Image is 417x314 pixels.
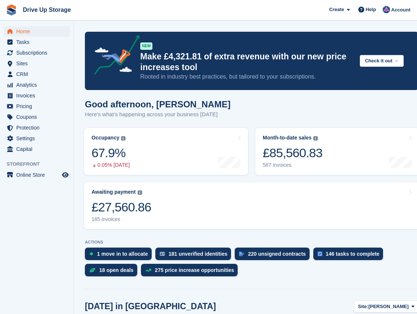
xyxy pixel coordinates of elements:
[4,58,70,69] a: menu
[7,161,73,168] span: Storefront
[383,6,390,13] img: Andy
[4,26,70,37] a: menu
[85,110,231,119] p: Here's what's happening across your business [DATE]
[97,251,148,257] div: 1 move in to allocate
[16,37,61,47] span: Tasks
[160,252,165,256] img: verify_identity-adf6edd0f0f0b5bbfe63781bf79b02c33cf7c696d77639b501bdc392416b5a36.svg
[239,252,244,256] img: contract_signature_icon-13c848040528278c33f63329250d36e43548de30e8caae1d1a13099fd9432cc5.svg
[85,264,141,280] a: 18 open deals
[89,252,93,256] img: move_ins_to_allocate_icon-fdf77a2bb77ea45bf5b3d319d69a93e2d87916cf1d5bf7949dd705db3b84f3ca.svg
[16,58,61,69] span: Sites
[16,90,61,101] span: Invoices
[140,42,152,50] div: NEW
[61,170,70,179] a: Preview store
[141,264,242,280] a: 275 price increase opportunities
[89,268,96,273] img: deal-1b604bf984904fb50ccaf53a9ad4b4a5d6e5aea283cecdc64d6e3604feb123c2.svg
[85,248,155,264] a: 1 move in to allocate
[4,48,70,58] a: menu
[85,99,231,109] h1: Good afternoon, [PERSON_NAME]
[16,48,61,58] span: Subscriptions
[140,51,354,73] p: Make £4,321.81 of extra revenue with our new price increases tool
[366,6,376,13] span: Help
[4,90,70,101] a: menu
[263,162,323,168] div: 587 invoices
[4,170,70,180] a: menu
[4,101,70,111] a: menu
[248,251,306,257] div: 220 unsigned contracts
[358,303,368,310] span: Site:
[4,69,70,79] a: menu
[85,301,216,311] h2: [DATE] in [GEOGRAPHIC_DATA]
[329,6,344,13] span: Create
[92,189,136,195] div: Awaiting payment
[313,248,387,264] a: 146 tasks to complete
[92,145,130,161] div: 67.9%
[4,80,70,90] a: menu
[92,162,130,168] div: 0.05% [DATE]
[368,303,409,310] span: [PERSON_NAME]
[155,267,234,273] div: 275 price increase opportunities
[326,251,380,257] div: 146 tasks to complete
[313,136,318,141] img: icon-info-grey-7440780725fd019a000dd9b08b2336e03edf1995a4989e88bcd33f0948082b44.svg
[155,248,235,264] a: 181 unverified identities
[4,133,70,144] a: menu
[88,35,140,77] img: price-adjustments-announcement-icon-8257ccfd72463d97f412b2fc003d46551f7dbcb40ab6d574587a9cd5c0d94...
[16,112,61,122] span: Coupons
[138,190,142,195] img: icon-info-grey-7440780725fd019a000dd9b08b2336e03edf1995a4989e88bcd33f0948082b44.svg
[235,248,313,264] a: 220 unsigned contracts
[20,4,74,16] a: Drive Up Storage
[145,269,151,272] img: price_increase_opportunities-93ffe204e8149a01c8c9dc8f82e8f89637d9d84a8eef4429ea346261dce0b2c0.svg
[318,252,322,256] img: task-75834270c22a3079a89374b754ae025e5fb1db73e45f91037f5363f120a921f8.svg
[121,136,125,141] img: icon-info-grey-7440780725fd019a000dd9b08b2336e03edf1995a4989e88bcd33f0948082b44.svg
[16,80,61,90] span: Analytics
[99,267,134,273] div: 18 open deals
[4,37,70,47] a: menu
[92,200,151,215] div: £27,560.86
[92,135,119,141] div: Occupancy
[263,145,323,161] div: £85,560.83
[263,135,311,141] div: Month-to-date sales
[16,26,61,37] span: Home
[16,123,61,133] span: Protection
[6,4,17,15] img: stora-icon-8386f47178a22dfd0bd8f6a31ec36ba5ce8667c1dd55bd0f319d3a0aa187defe.svg
[84,128,248,175] a: Occupancy 67.9% 0.05% [DATE]
[4,112,70,122] a: menu
[16,101,61,111] span: Pricing
[360,55,404,67] button: Check it out →
[391,6,410,14] span: Account
[92,216,151,222] div: 185 invoices
[140,73,354,81] p: Rooted in industry best practices, but tailored to your subscriptions.
[16,133,61,144] span: Settings
[169,251,228,257] div: 181 unverified identities
[16,144,61,154] span: Capital
[16,170,61,180] span: Online Store
[16,69,61,79] span: CRM
[4,144,70,154] a: menu
[4,123,70,133] a: menu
